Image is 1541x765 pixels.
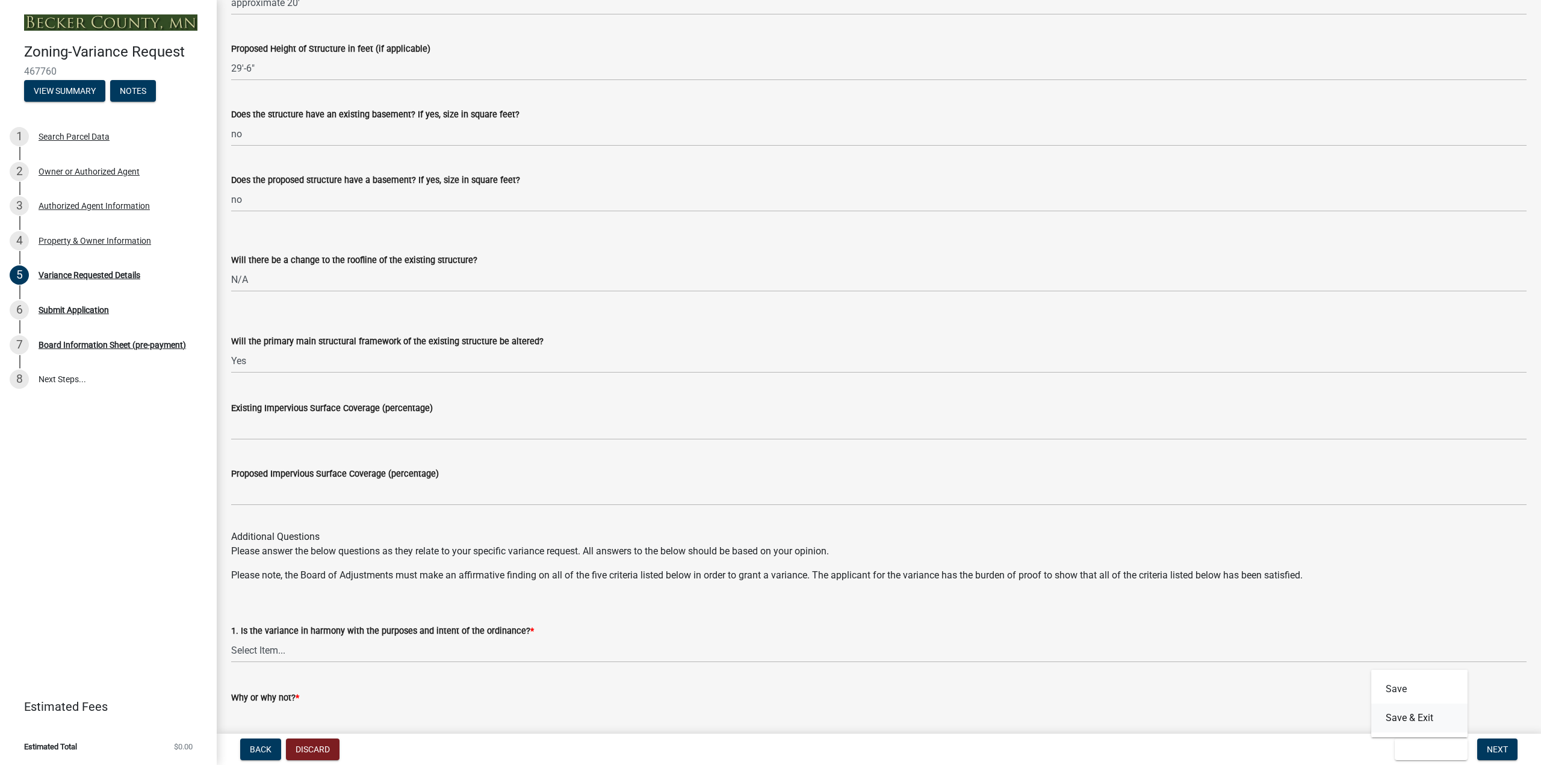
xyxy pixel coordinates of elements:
[250,745,271,754] span: Back
[24,43,207,61] h4: Zoning-Variance Request
[286,739,340,760] button: Discard
[10,231,29,250] div: 4
[10,300,29,320] div: 6
[24,743,77,751] span: Estimated Total
[24,66,193,77] span: 467760
[10,127,29,146] div: 1
[231,45,430,54] label: Proposed Height of Structure in feet (if applicable)
[110,87,156,96] wm-modal-confirm: Notes
[1395,739,1468,760] button: Save & Exit
[39,306,109,314] div: Submit Application
[10,162,29,181] div: 2
[39,202,150,210] div: Authorized Agent Information
[231,568,1527,583] p: Please note, the Board of Adjustments must make an affirmative finding on all of the five criteri...
[10,695,197,719] a: Estimated Fees
[231,470,439,479] label: Proposed Impervious Surface Coverage (percentage)
[10,265,29,285] div: 5
[231,627,534,636] label: 1. Is the variance in harmony with the purposes and intent of the ordinance?
[1404,745,1451,754] span: Save & Exit
[39,271,140,279] div: Variance Requested Details
[231,530,1527,544] div: Additional Questions
[231,404,433,413] label: Existing Impervious Surface Coverage (percentage)
[10,335,29,355] div: 7
[24,87,105,96] wm-modal-confirm: Summary
[1487,745,1508,754] span: Next
[1371,670,1468,737] div: Save & Exit
[10,196,29,215] div: 3
[110,80,156,102] button: Notes
[10,370,29,389] div: 8
[24,80,105,102] button: View Summary
[39,237,151,245] div: Property & Owner Information
[231,111,519,119] label: Does the structure have an existing basement? If yes, size in square feet?
[231,544,1527,559] p: Please answer the below questions as they relate to your specific variance request. All answers t...
[39,132,110,141] div: Search Parcel Data
[24,14,197,31] img: Becker County, Minnesota
[1371,675,1468,704] button: Save
[231,176,520,185] label: Does the proposed structure have a basement? If yes, size in square feet?
[231,694,299,702] label: Why or why not?
[1477,739,1518,760] button: Next
[1371,704,1468,732] button: Save & Exit
[240,739,281,760] button: Back
[39,167,140,176] div: Owner or Authorized Agent
[231,256,477,265] label: Will there be a change to the roofline of the existing structure?
[39,341,186,349] div: Board Information Sheet (pre-payment)
[231,338,544,346] label: Will the primary main structural framework of the existing structure be altered?
[174,743,193,751] span: $0.00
